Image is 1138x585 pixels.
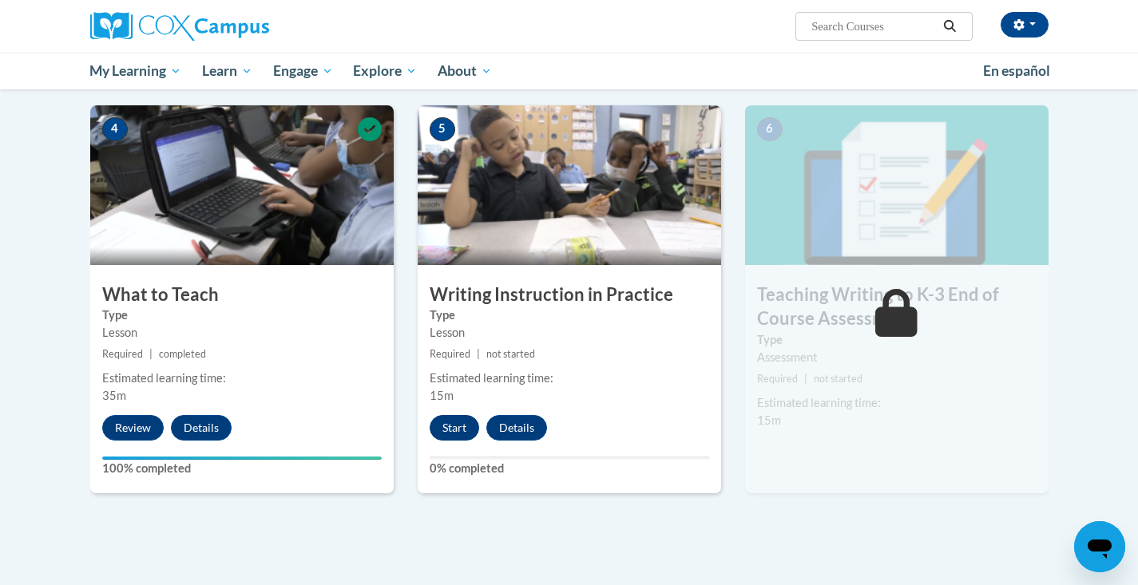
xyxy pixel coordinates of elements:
h3: Writing Instruction in Practice [418,283,721,307]
span: Engage [273,61,333,81]
span: About [438,61,492,81]
input: Search Courses [810,17,938,36]
label: Type [430,306,709,324]
span: 4 [102,117,128,141]
label: 100% completed [102,460,382,477]
span: My Learning [89,61,181,81]
button: Review [102,415,164,441]
a: Cox Campus [90,12,394,41]
span: En español [983,62,1050,79]
span: 35m [102,389,126,402]
span: completed [159,348,206,360]
div: Lesson [102,324,382,342]
span: not started [486,348,535,360]
span: 5 [430,117,455,141]
img: Course Image [745,105,1049,265]
button: Account Settings [1001,12,1049,38]
label: Type [757,331,1037,349]
span: | [804,373,807,385]
img: Course Image [90,105,394,265]
label: Type [102,306,382,324]
div: Main menu [66,53,1073,89]
div: Your progress [102,457,382,460]
iframe: Button to launch messaging window [1074,521,1125,572]
span: Required [757,373,798,385]
button: Details [486,415,547,441]
a: En español [973,54,1061,88]
div: Lesson [430,324,709,342]
a: About [427,53,502,89]
button: Start [430,415,479,441]
span: 6 [757,117,783,141]
span: Explore [353,61,417,81]
span: | [477,348,480,360]
span: not started [814,373,862,385]
h3: What to Teach [90,283,394,307]
button: Search [938,17,962,36]
h3: Teaching Writing to K-3 End of Course Assessment [745,283,1049,332]
span: Required [430,348,470,360]
span: 15m [430,389,454,402]
span: 15m [757,413,781,427]
a: Learn [192,53,263,89]
img: Cox Campus [90,12,269,41]
a: Engage [263,53,343,89]
label: 0% completed [430,460,709,477]
img: Course Image [418,105,721,265]
div: Assessment [757,349,1037,366]
div: Estimated learning time: [102,370,382,387]
span: | [149,348,153,360]
button: Details [171,415,232,441]
a: Explore [343,53,427,89]
a: My Learning [80,53,192,89]
div: Estimated learning time: [757,394,1037,412]
div: Estimated learning time: [430,370,709,387]
span: Required [102,348,143,360]
span: Learn [202,61,252,81]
